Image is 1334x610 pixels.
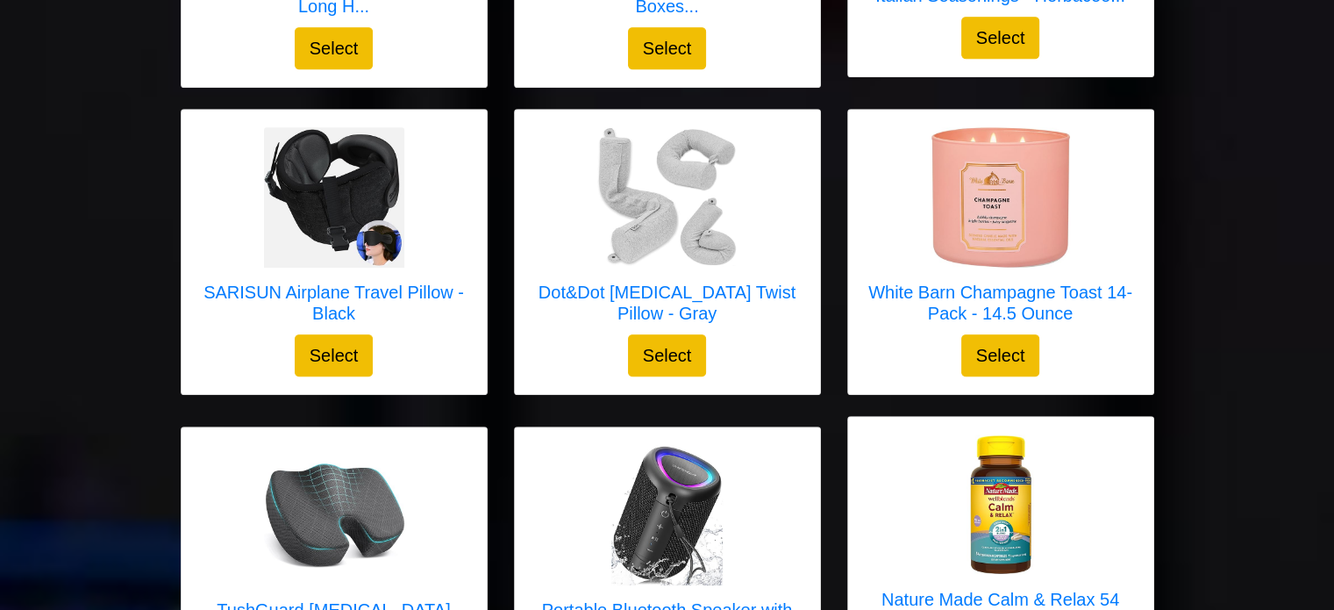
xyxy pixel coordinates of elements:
button: Select [295,27,374,69]
h5: SARISUN Airplane Travel Pillow - Black [199,282,469,324]
img: White Barn Champagne Toast 14-Pack - 14.5 Ounce [931,127,1071,268]
img: SARISUN Airplane Travel Pillow - Black [264,127,404,268]
a: White Barn Champagne Toast 14-Pack - 14.5 Ounce White Barn Champagne Toast 14-Pack - 14.5 Ounce [866,127,1136,334]
img: Dot&Dot Memory Foam Twist Pillow - Gray [597,127,738,268]
button: Select [961,334,1040,377]
button: Select [628,334,707,377]
h5: Dot&Dot [MEDICAL_DATA] Twist Pillow - Gray [532,282,803,324]
a: Dot&Dot Memory Foam Twist Pillow - Gray Dot&Dot [MEDICAL_DATA] Twist Pillow - Gray [532,127,803,334]
button: Select [961,17,1040,59]
a: SARISUN Airplane Travel Pillow - Black SARISUN Airplane Travel Pillow - Black [199,127,469,334]
button: Select [295,334,374,377]
img: Nature Made Calm & Relax 54 Vegetarian Capsules - Ashwagandha, Magnesium [931,434,1071,575]
button: Select [628,27,707,69]
h5: White Barn Champagne Toast 14-Pack - 14.5 Ounce [866,282,1136,324]
img: TushGuard Memory Foam Seat Cushion - Black [264,445,404,585]
img: Portable Bluetooth Speaker with Lights, Powerful Crystal Clear Sound, IPX5 Waterproof, All Day Pl... [597,445,738,585]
